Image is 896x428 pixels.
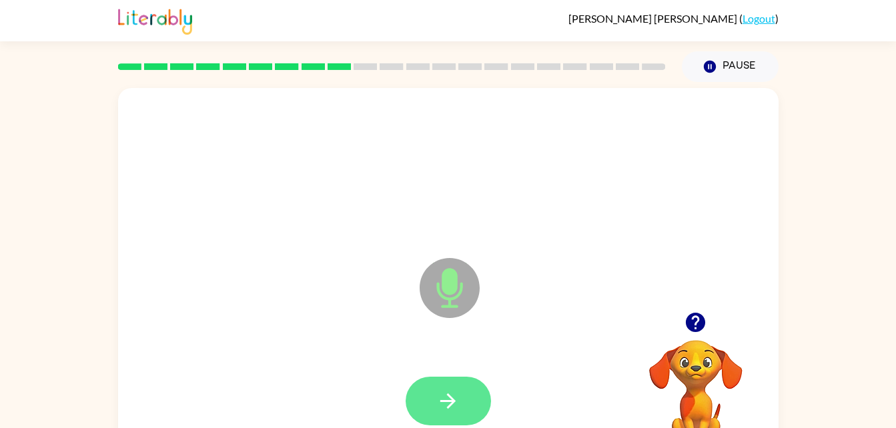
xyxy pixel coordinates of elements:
a: Logout [743,12,775,25]
span: [PERSON_NAME] [PERSON_NAME] [568,12,739,25]
button: Pause [682,51,779,82]
div: ( ) [568,12,779,25]
img: Literably [118,5,192,35]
